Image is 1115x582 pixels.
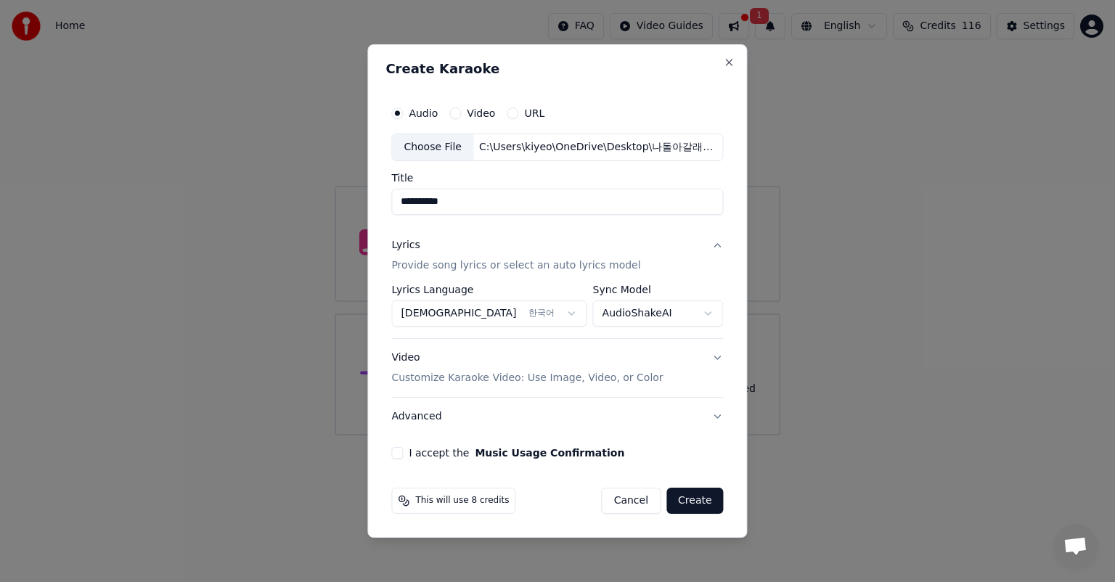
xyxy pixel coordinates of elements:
div: C:\Users\kiyeo\OneDrive\Desktop\나돌아갈래 (마음자리).mp3 [473,140,720,155]
p: Provide song lyrics or select an auto lyrics model [391,258,640,273]
label: URL [524,108,544,118]
button: LyricsProvide song lyrics or select an auto lyrics model [391,226,723,284]
button: VideoCustomize Karaoke Video: Use Image, Video, or Color [391,339,723,397]
span: This will use 8 credits [415,495,509,507]
div: LyricsProvide song lyrics or select an auto lyrics model [391,284,723,338]
label: I accept the [409,448,624,458]
label: Lyrics Language [391,284,587,295]
label: Sync Model [593,284,724,295]
div: Choose File [392,134,473,160]
div: Lyrics [391,238,420,253]
h2: Create Karaoke [385,62,729,75]
button: Create [666,488,724,514]
button: I accept the [475,448,624,458]
button: Cancel [602,488,661,514]
div: Video [391,351,663,385]
label: Video [467,108,495,118]
label: Audio [409,108,438,118]
button: Advanced [391,398,723,435]
p: Customize Karaoke Video: Use Image, Video, or Color [391,371,663,385]
label: Title [391,173,723,183]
